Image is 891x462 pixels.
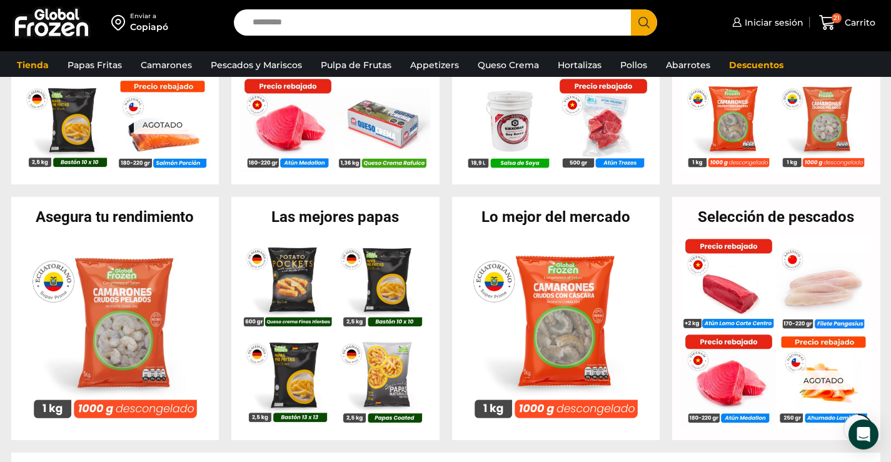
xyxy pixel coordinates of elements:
[11,53,55,77] a: Tienda
[614,53,653,77] a: Pollos
[315,53,398,77] a: Pulpa de Frutas
[816,8,878,38] a: 21 Carrito
[452,209,660,224] h2: Lo mejor del mercado
[742,16,803,29] span: Iniciar sesión
[729,10,803,35] a: Iniciar sesión
[848,419,878,449] div: Open Intercom Messenger
[660,53,717,77] a: Abarrotes
[842,16,875,29] span: Carrito
[404,53,465,77] a: Appetizers
[471,53,545,77] a: Queso Crema
[832,13,842,23] span: 21
[134,53,198,77] a: Camarones
[111,12,130,33] img: address-field-icon.svg
[672,209,880,224] h2: Selección de pescados
[551,53,608,77] a: Hortalizas
[61,53,128,77] a: Papas Fritas
[631,9,657,36] button: Search button
[204,53,308,77] a: Pescados y Mariscos
[723,53,790,77] a: Descuentos
[130,12,168,21] div: Enviar a
[130,21,168,33] div: Copiapó
[11,209,219,224] h2: Asegura tu rendimiento
[795,370,852,389] p: Agotado
[133,115,191,134] p: Agotado
[231,209,440,224] h2: Las mejores papas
